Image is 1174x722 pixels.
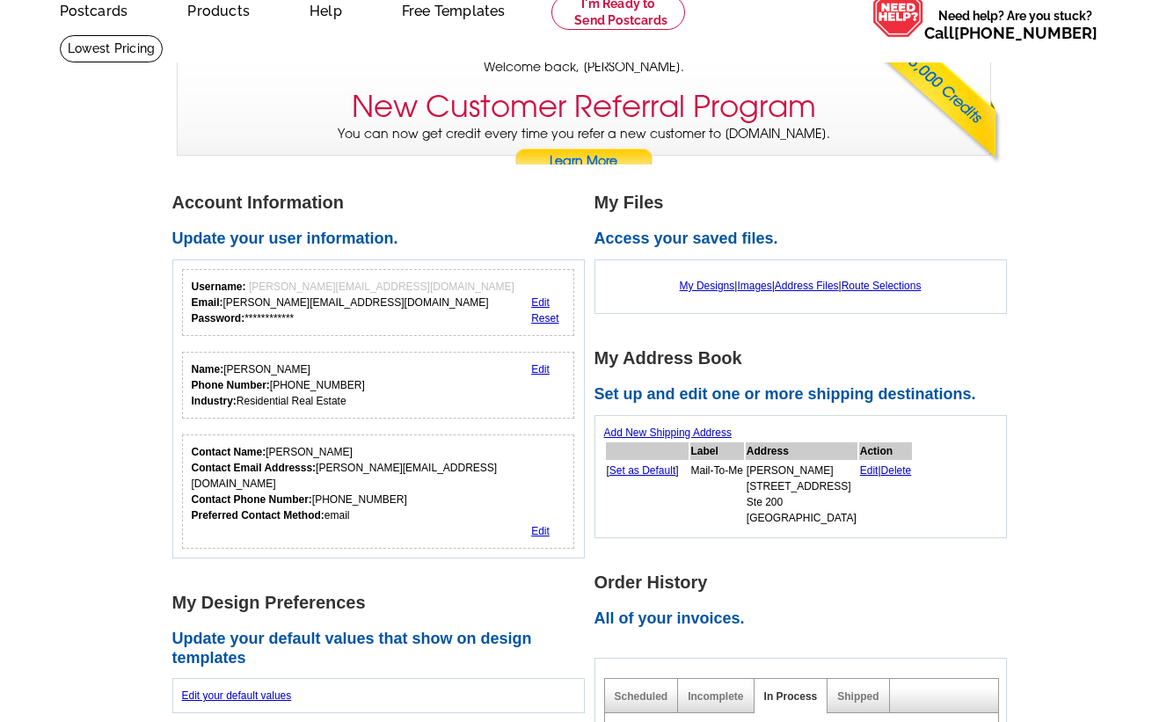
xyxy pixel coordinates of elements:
div: Your login information. [182,269,575,336]
strong: Username: [192,281,246,293]
div: Who should we contact regarding order issues? [182,434,575,549]
h1: My Address Book [594,349,1017,368]
a: Edit [531,525,550,537]
a: Add New Shipping Address [604,427,732,439]
strong: Name: [192,363,224,376]
a: Edit your default values [182,689,292,702]
a: Set as Default [609,464,675,477]
div: [PERSON_NAME] [PHONE_NUMBER] Residential Real Estate [192,361,365,409]
a: Edit [531,296,550,309]
span: Need help? Are you stuck? [924,7,1106,42]
strong: Preferred Contact Method: [192,509,324,521]
iframe: LiveChat chat widget [822,313,1174,722]
div: [PERSON_NAME] [PERSON_NAME][EMAIL_ADDRESS][DOMAIN_NAME] [PHONE_NUMBER] email [192,444,565,523]
span: [PERSON_NAME][EMAIL_ADDRESS][DOMAIN_NAME] [249,281,514,293]
strong: Phone Number: [192,379,270,391]
a: Route Selections [842,280,922,292]
strong: Contact Phone Number: [192,493,312,506]
a: Learn More [514,149,653,175]
h3: New Customer Referral Program [352,89,816,125]
h1: Order History [594,573,1017,592]
span: Call [924,24,1097,42]
td: Mail-To-Me [690,462,744,527]
strong: Industry: [192,395,237,407]
a: Address Files [775,280,839,292]
a: Incomplete [688,690,743,703]
strong: Contact Name: [192,446,266,458]
td: [ ] [606,462,689,527]
p: You can now get credit every time you refer a new customer to [DOMAIN_NAME]. [178,125,990,175]
a: Reset [531,312,558,325]
strong: Password: [192,312,245,325]
strong: Contact Email Addresss: [192,462,317,474]
h2: Set up and edit one or more shipping destinations. [594,385,1017,405]
h2: Access your saved files. [594,230,1017,249]
th: Address [746,442,857,460]
strong: Email: [192,296,223,309]
a: My Designs [680,280,735,292]
a: Scheduled [615,690,668,703]
div: Your personal details. [182,352,575,419]
h2: Update your user information. [172,230,594,249]
h1: My Files [594,193,1017,212]
h1: My Design Preferences [172,594,594,612]
a: [PHONE_NUMBER] [954,24,1097,42]
td: [PERSON_NAME] [STREET_ADDRESS] Ste 200 [GEOGRAPHIC_DATA] [746,462,857,527]
a: Images [737,280,771,292]
h1: Account Information [172,193,594,212]
a: In Process [764,690,818,703]
th: Label [690,442,744,460]
a: Edit [531,363,550,376]
h2: Update your default values that show on design templates [172,630,594,667]
h2: All of your invoices. [594,609,1017,629]
div: | | | [604,269,997,303]
span: Welcome back, [PERSON_NAME]. [484,58,684,77]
